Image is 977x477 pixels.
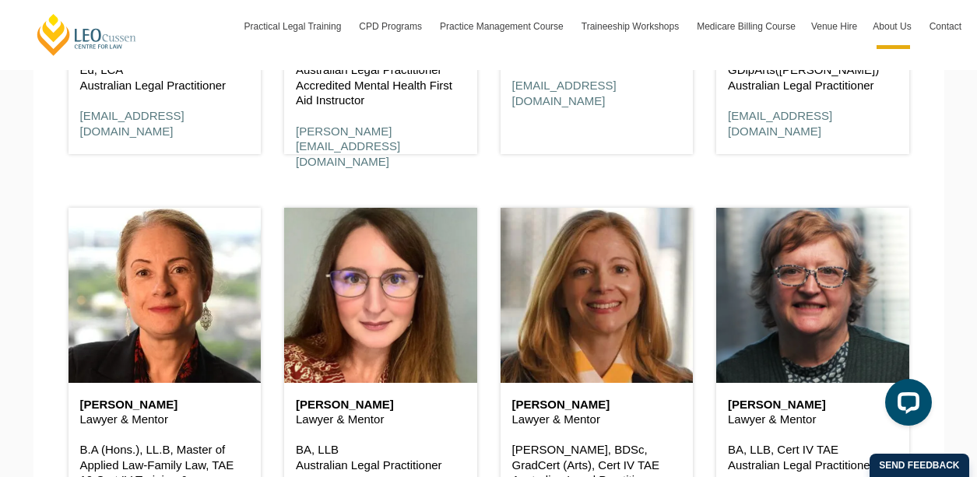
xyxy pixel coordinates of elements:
[865,4,921,49] a: About Us
[296,398,466,412] h6: [PERSON_NAME]
[80,109,185,138] a: [EMAIL_ADDRESS][DOMAIN_NAME]
[296,412,466,427] p: Lawyer & Mentor
[296,442,466,472] p: BA, LLB Australian Legal Practitioner
[512,398,682,412] h6: [PERSON_NAME]
[728,109,832,138] a: [EMAIL_ADDRESS][DOMAIN_NAME]
[432,4,574,49] a: Practice Management Course
[574,4,689,49] a: Traineeship Workshops
[296,47,466,108] p: MBA, Cert IV TAE Australian Legal Practitioner Accredited Mental Health First Aid Instructor
[873,373,938,438] iframe: LiveChat chat widget
[237,4,352,49] a: Practical Legal Training
[35,12,139,57] a: [PERSON_NAME] Centre for Law
[296,125,400,168] a: [PERSON_NAME][EMAIL_ADDRESS][DOMAIN_NAME]
[512,412,682,427] p: Lawyer & Mentor
[922,4,969,49] a: Contact
[728,398,898,412] h6: [PERSON_NAME]
[80,398,250,412] h6: [PERSON_NAME]
[728,412,898,427] p: Lawyer & Mentor
[728,442,898,472] p: BA, LLB, Cert IV TAE Australian Legal Practitioner
[80,412,250,427] p: Lawyer & Mentor
[351,4,432,49] a: CPD Programs
[803,4,865,49] a: Venue Hire
[512,79,617,107] a: [EMAIL_ADDRESS][DOMAIN_NAME]
[689,4,803,49] a: Medicare Billing Course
